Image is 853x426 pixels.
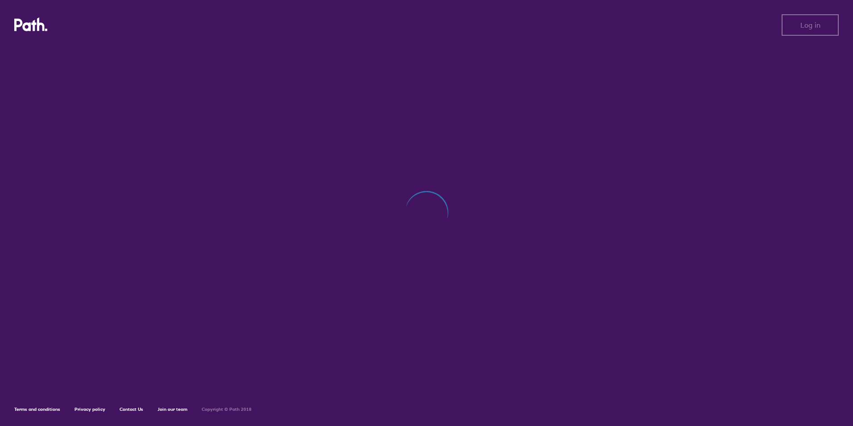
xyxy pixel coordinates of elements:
[202,407,252,412] h6: Copyright © Path 2018
[800,21,820,29] span: Log in
[120,406,143,412] a: Contact Us
[75,406,105,412] a: Privacy policy
[782,14,839,36] button: Log in
[157,406,187,412] a: Join our team
[14,406,60,412] a: Terms and conditions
